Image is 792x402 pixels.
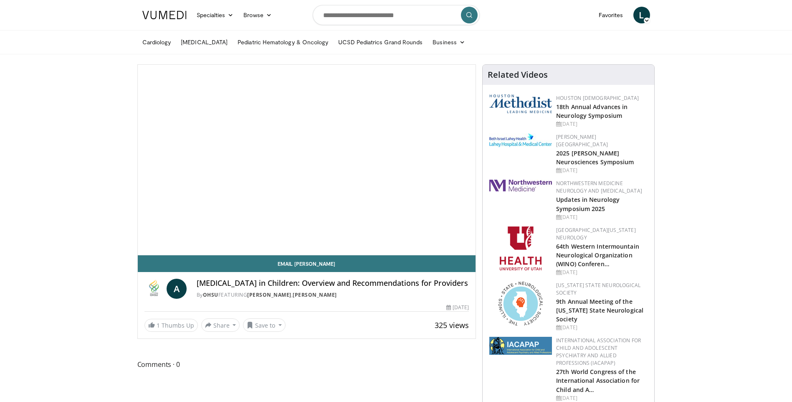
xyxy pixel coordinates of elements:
input: Search topics, interventions [313,5,480,25]
a: Browse [238,7,277,23]
div: [DATE] [556,167,648,174]
div: [DATE] [556,214,648,221]
a: 18th Annual Advances in Neurology Symposium [556,103,628,120]
a: 2025 [PERSON_NAME] Neurosciences Symposium [556,149,634,166]
div: [DATE] [446,304,469,311]
div: [DATE] [556,269,648,276]
a: 9th Annual Meeting of the [US_STATE] State Neurological Society [556,298,643,323]
a: [PERSON_NAME] [293,291,337,298]
a: 1 Thumbs Up [144,319,198,332]
a: [GEOGRAPHIC_DATA][US_STATE] Neurology [556,226,636,241]
div: [DATE] [556,324,648,331]
a: [PERSON_NAME][GEOGRAPHIC_DATA] [556,133,608,148]
span: 325 views [435,320,469,330]
a: Northwestern Medicine Neurology and [MEDICAL_DATA] [556,180,642,194]
a: Favorites [594,7,628,23]
button: Save to [243,318,286,332]
img: VuMedi Logo [142,11,187,19]
a: [US_STATE] State Neurological Society [556,282,640,296]
a: UCSD Pediatrics Grand Rounds [333,34,428,51]
a: L [633,7,650,23]
a: A [167,279,187,299]
span: Comments 0 [137,359,476,370]
a: [PERSON_NAME] [247,291,291,298]
a: Houston [DEMOGRAPHIC_DATA] [556,94,639,102]
img: 2a9917ce-aac2-4f82-acde-720e532d7410.png.150x105_q85_autocrop_double_scale_upscale_version-0.2.png [489,337,552,355]
a: Email [PERSON_NAME] [138,255,476,272]
div: [DATE] [556,120,648,128]
img: OHSU [144,279,163,299]
div: By FEATURING , [197,291,469,299]
a: Cardiology [137,34,176,51]
img: 71a8b48c-8850-4916-bbdd-e2f3ccf11ef9.png.150x105_q85_autocrop_double_scale_upscale_version-0.2.png [498,282,543,326]
a: Business [428,34,470,51]
a: Pediatric Hematology & Oncology [233,34,333,51]
h4: Related Videos [488,70,548,80]
div: [DATE] [556,394,648,402]
a: 27th World Congress of the International Association for Child and A… [556,368,640,393]
h4: [MEDICAL_DATA] in Children: Overview and Recommendations for Providers [197,279,469,288]
span: 1 [157,321,160,329]
button: Share [201,318,240,332]
img: 2a462fb6-9365-492a-ac79-3166a6f924d8.png.150x105_q85_autocrop_double_scale_upscale_version-0.2.jpg [489,180,552,191]
a: Updates in Neurology Symposium 2025 [556,196,620,212]
img: f6362829-b0a3-407d-a044-59546adfd345.png.150x105_q85_autocrop_double_scale_upscale_version-0.2.png [500,226,541,270]
a: [MEDICAL_DATA] [176,34,233,51]
img: 5e4488cc-e109-4a4e-9fd9-73bb9237ee91.png.150x105_q85_autocrop_double_scale_upscale_version-0.2.png [489,94,552,113]
a: Specialties [192,7,239,23]
a: OHSU [203,291,218,298]
img: e7977282-282c-4444-820d-7cc2733560fd.jpg.150x105_q85_autocrop_double_scale_upscale_version-0.2.jpg [489,133,552,147]
a: 64th Western Intermountain Neurological Organization (WINO) Conferen… [556,242,639,268]
video-js: Video Player [138,65,476,255]
a: International Association for Child and Adolescent Psychiatry and Allied Professions (IACAPAP) [556,337,641,366]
